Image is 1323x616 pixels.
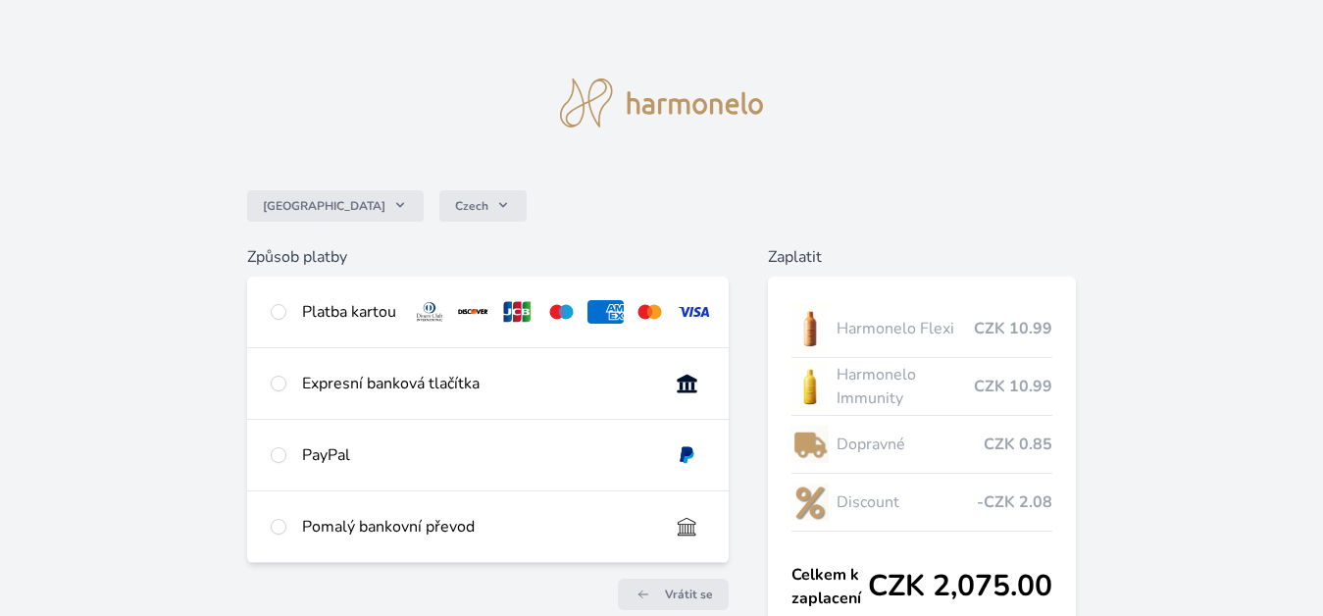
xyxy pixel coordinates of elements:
img: diners.svg [412,300,448,324]
img: CLEAN_FLEXI_se_stinem_x-hi_(1)-lo.jpg [791,304,829,353]
img: maestro.svg [543,300,580,324]
img: discover.svg [455,300,491,324]
img: mc.svg [632,300,668,324]
span: CZK 2,075.00 [868,569,1052,604]
div: Expresní banková tlačítka [302,372,654,395]
img: logo.svg [560,78,764,128]
span: Dopravné [837,433,985,456]
span: -CZK 2.08 [977,490,1052,514]
span: [GEOGRAPHIC_DATA] [263,198,385,214]
img: delivery-lo.png [791,420,829,469]
h6: Zaplatit [768,245,1076,269]
button: Czech [439,190,527,222]
span: Czech [455,198,488,214]
div: PayPal [302,443,654,467]
button: [GEOGRAPHIC_DATA] [247,190,424,222]
img: bankTransfer_IBAN.svg [669,515,705,539]
span: CZK 10.99 [974,375,1052,398]
div: Pomalý bankovní převod [302,515,654,539]
span: Discount [837,490,978,514]
img: amex.svg [587,300,624,324]
span: Harmonelo Flexi [837,317,975,340]
span: CZK 10.99 [974,317,1052,340]
div: Platba kartou [302,300,396,324]
img: onlineBanking_CZ.svg [669,372,705,395]
span: CZK 0.85 [984,433,1052,456]
img: visa.svg [676,300,712,324]
img: IMMUNITY_se_stinem_x-lo.jpg [791,362,829,411]
img: discount-lo.png [791,478,829,527]
span: Celkem k zaplacení [791,563,868,610]
h6: Způsob platby [247,245,730,269]
img: jcb.svg [499,300,535,324]
span: Harmonelo Immunity [837,363,975,410]
a: Vrátit se [618,579,729,610]
img: paypal.svg [669,443,705,467]
span: Vrátit se [665,587,713,602]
